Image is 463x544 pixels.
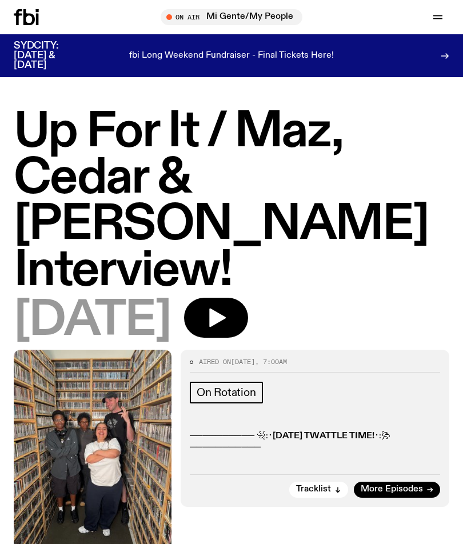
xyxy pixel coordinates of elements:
[255,357,287,366] span: , 7:00am
[361,485,423,494] span: More Episodes
[296,485,331,494] span: Tracklist
[199,357,231,366] span: Aired on
[289,482,348,498] button: Tracklist
[190,382,263,403] a: On Rotation
[231,357,255,366] span: [DATE]
[190,431,440,453] p: ────────── ꧁:･ ･:꧂ ───────────
[197,386,256,399] span: On Rotation
[14,109,449,294] h1: Up For It / Maz, Cedar & [PERSON_NAME] Interview!
[161,9,302,25] button: On AirMi Gente/My People
[14,41,87,70] h3: SYDCITY: [DATE] & [DATE]
[129,51,334,61] p: fbi Long Weekend Fundraiser - Final Tickets Here!
[273,431,374,441] strong: [DATE] TWATTLE TIME!
[14,298,170,344] span: [DATE]
[354,482,440,498] a: More Episodes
